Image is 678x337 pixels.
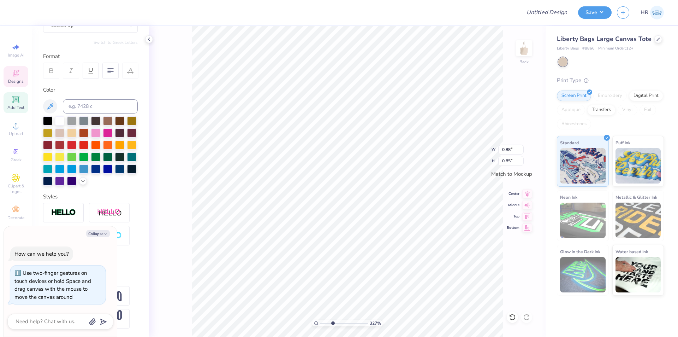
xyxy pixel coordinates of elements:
input: e.g. 7428 c [63,99,138,114]
img: Water based Ink [615,257,661,292]
span: Center [507,191,519,196]
span: Metallic & Glitter Ink [615,193,657,201]
img: Shadow [97,208,122,217]
a: HR [641,6,664,19]
span: Puff Ink [615,139,630,146]
span: Designs [8,79,24,84]
span: 327 % [370,320,381,326]
div: Digital Print [629,91,663,101]
div: Transfers [587,105,615,115]
div: Use two-finger gestures on touch devices or hold Space and drag canvas with the mouse to move the... [14,269,91,301]
div: Color [43,86,138,94]
span: Glow in the Dark Ink [560,248,600,255]
div: Embroidery [593,91,627,101]
span: Add Text [7,105,24,110]
div: Applique [557,105,585,115]
span: Decorate [7,215,24,221]
img: Puff Ink [615,148,661,184]
img: Glow in the Dark Ink [560,257,606,292]
img: Standard [560,148,606,184]
span: Greek [11,157,22,163]
span: Clipart & logos [4,183,28,194]
input: Untitled Design [521,5,573,19]
img: Neon Ink [560,203,606,238]
span: Middle [507,203,519,208]
img: Stroke [51,209,76,217]
span: HR [641,8,648,17]
div: Format [43,52,138,60]
div: Print Type [557,76,664,85]
img: Metallic & Glitter Ink [615,203,661,238]
span: Liberty Bags [557,46,579,52]
span: Water based Ink [615,248,648,255]
span: Minimum Order: 12 + [598,46,634,52]
span: Image AI [8,52,24,58]
div: Rhinestones [557,119,591,129]
span: Top [507,214,519,219]
span: # 8866 [582,46,595,52]
div: How can we help you? [14,250,69,257]
button: Save [578,6,612,19]
span: Standard [560,139,579,146]
span: Neon Ink [560,193,577,201]
div: Back [519,59,529,65]
img: Hazel Del Rosario [650,6,664,19]
button: Switch to Greek Letters [94,40,138,45]
img: Back [517,41,531,55]
div: Foil [640,105,656,115]
button: Collapse [86,230,110,237]
span: Bottom [507,225,519,230]
div: Styles [43,193,138,201]
div: Vinyl [618,105,637,115]
span: Liberty Bags Large Canvas Tote [557,35,652,43]
div: Screen Print [557,91,591,101]
span: Upload [9,131,23,136]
